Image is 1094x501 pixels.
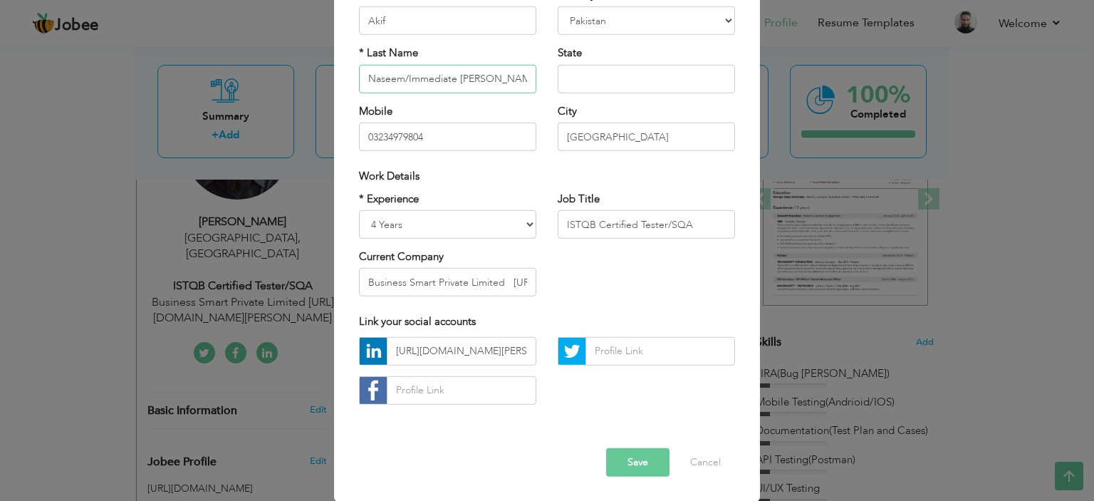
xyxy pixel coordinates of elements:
input: Profile Link [585,337,735,366]
img: Twitter [558,338,585,365]
input: Profile Link [387,337,536,366]
label: City [558,104,577,119]
label: Current Company [359,249,444,264]
img: linkedin [360,338,387,365]
label: State [558,46,582,61]
label: * Last Name [359,46,418,61]
img: facebook [360,377,387,404]
button: Save [606,448,670,477]
label: Job Title [558,191,600,206]
span: Work Details [359,169,420,183]
label: * Experience [359,191,419,206]
button: Cancel [676,448,735,477]
input: Profile Link [387,376,536,405]
span: Link your social accounts [359,314,476,329]
label: Mobile [359,104,392,119]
